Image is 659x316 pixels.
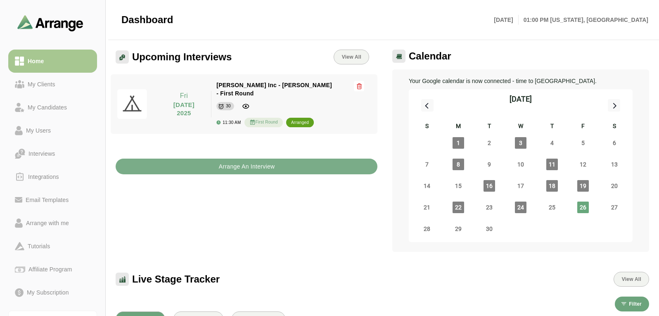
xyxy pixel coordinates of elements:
[615,297,649,311] button: Filter
[474,121,505,132] div: T
[24,102,70,112] div: My Candidates
[8,281,97,304] a: My Subscription
[484,202,495,213] span: Tuesday, September 23, 2025
[421,159,433,170] span: Sunday, September 7, 2025
[577,159,589,170] span: Friday, September 12, 2025
[621,276,641,282] span: View All
[132,51,232,63] span: Upcoming Interviews
[484,223,495,235] span: Tuesday, September 30, 2025
[216,82,332,97] span: [PERSON_NAME] Inc - [PERSON_NAME] - First Round
[443,121,474,132] div: M
[515,202,526,213] span: Wednesday, September 24, 2025
[23,218,72,228] div: Arrange with me
[453,180,464,192] span: Monday, September 15, 2025
[519,15,648,25] p: 01:00 PM [US_STATE], [GEOGRAPHIC_DATA]
[546,180,558,192] span: Thursday, September 18, 2025
[8,165,97,188] a: Integrations
[8,142,97,165] a: Interviews
[609,137,620,149] span: Saturday, September 6, 2025
[484,159,495,170] span: Tuesday, September 9, 2025
[8,211,97,235] a: Arrange with me
[510,93,532,105] div: [DATE]
[132,273,220,285] span: Live Stage Tracker
[341,54,361,60] span: View All
[515,159,526,170] span: Wednesday, September 10, 2025
[453,202,464,213] span: Monday, September 22, 2025
[609,202,620,213] span: Saturday, September 27, 2025
[453,137,464,149] span: Monday, September 1, 2025
[546,202,558,213] span: Thursday, September 25, 2025
[117,89,147,119] img: pwa-512x512.png
[515,137,526,149] span: Wednesday, September 3, 2025
[421,223,433,235] span: Sunday, September 28, 2025
[609,180,620,192] span: Saturday, September 20, 2025
[8,50,97,73] a: Home
[515,180,526,192] span: Wednesday, September 17, 2025
[162,91,206,101] p: Fri
[24,241,53,251] div: Tutorials
[494,15,518,25] p: [DATE]
[577,202,589,213] span: Friday, September 26, 2025
[8,119,97,142] a: My Users
[8,258,97,281] a: Affiliate Program
[24,56,47,66] div: Home
[453,223,464,235] span: Monday, September 29, 2025
[505,121,536,132] div: W
[226,102,231,110] div: 30
[599,121,630,132] div: S
[614,272,649,287] button: View All
[23,126,54,135] div: My Users
[546,137,558,149] span: Thursday, September 4, 2025
[162,101,206,117] p: [DATE] 2025
[409,50,451,62] span: Calendar
[546,159,558,170] span: Thursday, September 11, 2025
[568,121,599,132] div: F
[453,159,464,170] span: Monday, September 8, 2025
[17,15,83,31] img: arrangeai-name-small-logo.4d2b8aee.svg
[334,50,369,64] a: View All
[216,120,241,125] div: 11:30 AM
[25,264,75,274] div: Affiliate Program
[577,180,589,192] span: Friday, September 19, 2025
[25,149,58,159] div: Interviews
[218,159,275,174] b: Arrange An Interview
[121,14,173,26] span: Dashboard
[22,195,72,205] div: Email Templates
[536,121,568,132] div: T
[244,118,283,127] div: First Round
[409,76,633,86] p: Your Google calendar is now connected - time to [GEOGRAPHIC_DATA].
[116,159,377,174] button: Arrange An Interview
[8,96,97,119] a: My Candidates
[291,119,309,127] div: arranged
[628,301,642,307] span: Filter
[484,180,495,192] span: Tuesday, September 16, 2025
[25,172,62,182] div: Integrations
[484,137,495,149] span: Tuesday, September 2, 2025
[8,188,97,211] a: Email Templates
[8,235,97,258] a: Tutorials
[577,137,589,149] span: Friday, September 5, 2025
[609,159,620,170] span: Saturday, September 13, 2025
[24,79,59,89] div: My Clients
[24,287,72,297] div: My Subscription
[8,73,97,96] a: My Clients
[421,180,433,192] span: Sunday, September 14, 2025
[421,202,433,213] span: Sunday, September 21, 2025
[411,121,443,132] div: S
